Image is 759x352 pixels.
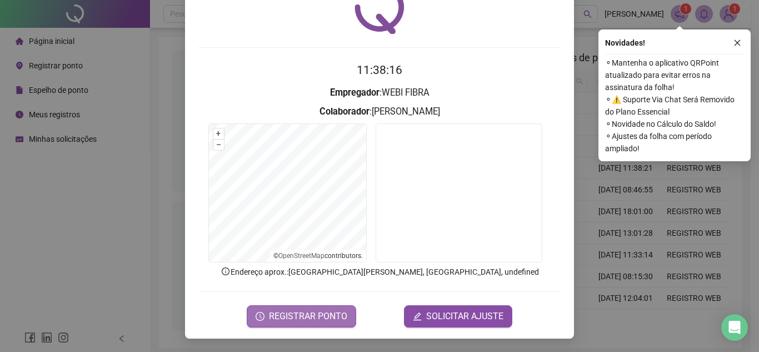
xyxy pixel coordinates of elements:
span: REGISTRAR PONTO [269,310,347,323]
h3: : [PERSON_NAME] [198,105,561,119]
p: Endereço aprox. : [GEOGRAPHIC_DATA][PERSON_NAME], [GEOGRAPHIC_DATA], undefined [198,266,561,278]
span: edit [413,312,422,321]
span: clock-circle [256,312,264,321]
time: 11:38:16 [357,63,402,77]
span: Novidades ! [605,37,645,49]
span: ⚬ ⚠️ Suporte Via Chat Será Removido do Plano Essencial [605,93,744,118]
div: Open Intercom Messenger [721,314,748,341]
strong: Empregador [330,87,379,98]
span: SOLICITAR AJUSTE [426,310,503,323]
span: ⚬ Ajustes da folha com período ampliado! [605,130,744,155]
span: ⚬ Mantenha o aplicativo QRPoint atualizado para evitar erros na assinatura da folha! [605,57,744,93]
button: editSOLICITAR AJUSTE [404,305,512,328]
strong: Colaborador [319,106,369,117]
h3: : WEBI FIBRA [198,86,561,100]
button: – [213,140,224,150]
span: ⚬ Novidade no Cálculo do Saldo! [605,118,744,130]
span: info-circle [221,266,231,276]
a: OpenStreetMap [278,252,324,260]
li: © contributors. [273,252,363,260]
button: REGISTRAR PONTO [247,305,356,328]
button: + [213,128,224,139]
span: close [733,39,741,47]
